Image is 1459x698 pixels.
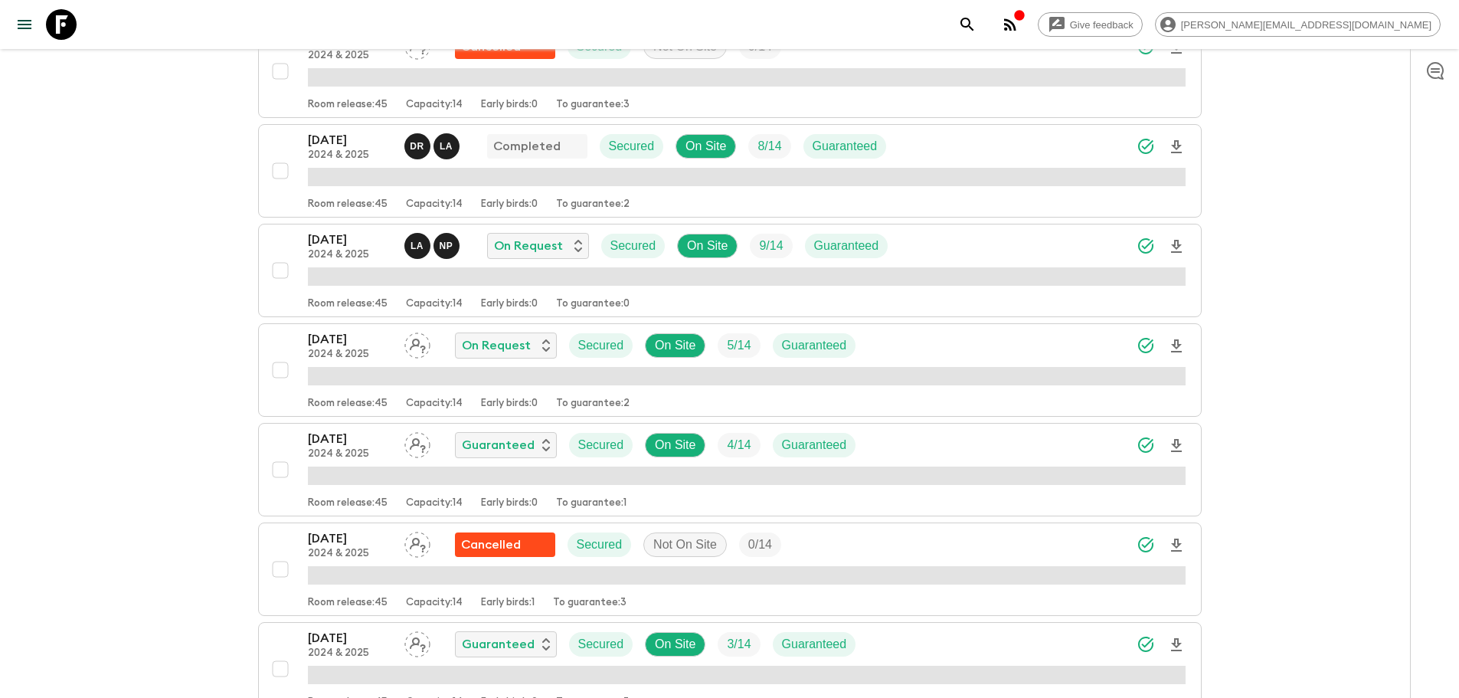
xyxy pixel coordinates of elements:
[308,448,392,460] p: 2024 & 2025
[727,436,751,454] p: 4 / 14
[727,635,751,654] p: 3 / 14
[553,597,626,609] p: To guarantee: 3
[655,336,695,355] p: On Site
[481,597,535,609] p: Early birds: 1
[1137,436,1155,454] svg: Synced Successfully
[782,436,847,454] p: Guaranteed
[411,240,424,252] p: L A
[461,536,521,554] p: Cancelled
[481,298,538,310] p: Early birds: 0
[718,632,760,657] div: Trip Fill
[759,237,783,255] p: 9 / 14
[1038,12,1143,37] a: Give feedback
[655,635,695,654] p: On Site
[462,635,535,654] p: Guaranteed
[782,635,847,654] p: Guaranteed
[258,224,1202,317] button: [DATE]2024 & 2025Luis Altamirano - Galapagos, Natalia Pesantes - MainlandOn RequestSecuredOn Site...
[406,597,463,609] p: Capacity: 14
[406,298,463,310] p: Capacity: 14
[578,336,624,355] p: Secured
[676,134,736,159] div: On Site
[308,231,392,249] p: [DATE]
[1167,636,1186,654] svg: Download Onboarding
[782,336,847,355] p: Guaranteed
[1137,635,1155,654] svg: Synced Successfully
[258,25,1202,118] button: [DATE]2024 & 2025Assign pack leaderFlash Pack cancellationSecuredNot On SiteTrip FillRoom release...
[1167,238,1186,256] svg: Download Onboarding
[258,423,1202,516] button: [DATE]2024 & 2025Assign pack leaderGuaranteedSecuredOn SiteTrip FillGuaranteedRoom release:45Capa...
[653,536,717,554] p: Not On Site
[308,398,388,410] p: Room release: 45
[739,533,781,557] div: Trip Fill
[406,99,463,111] p: Capacity: 14
[1167,138,1186,156] svg: Download Onboarding
[308,430,392,448] p: [DATE]
[569,433,633,457] div: Secured
[568,533,632,557] div: Secured
[569,632,633,657] div: Secured
[406,398,463,410] p: Capacity: 14
[610,237,656,255] p: Secured
[308,149,392,162] p: 2024 & 2025
[577,536,623,554] p: Secured
[609,137,655,156] p: Secured
[750,234,792,258] div: Trip Fill
[308,647,392,660] p: 2024 & 2025
[404,238,463,250] span: Luis Altamirano - Galapagos, Natalia Pesantes - Mainland
[404,536,430,549] span: Assign pack leader
[404,437,430,449] span: Assign pack leader
[258,523,1202,616] button: [DATE]2024 & 2025Assign pack leaderFlash Pack cancellationSecuredNot On SiteTrip FillRoom release...
[308,99,388,111] p: Room release: 45
[404,138,463,150] span: Diana Recalde - Mainland, Luis Altamirano - Galapagos
[406,198,463,211] p: Capacity: 14
[677,234,738,258] div: On Site
[718,433,760,457] div: Trip Fill
[655,436,695,454] p: On Site
[455,533,555,557] div: Flash Pack cancellation
[814,237,879,255] p: Guaranteed
[1173,19,1440,31] span: [PERSON_NAME][EMAIL_ADDRESS][DOMAIN_NAME]
[494,237,563,255] p: On Request
[578,635,624,654] p: Secured
[1137,336,1155,355] svg: Synced Successfully
[600,134,664,159] div: Secured
[308,198,388,211] p: Room release: 45
[308,249,392,261] p: 2024 & 2025
[601,234,666,258] div: Secured
[748,134,790,159] div: Trip Fill
[462,436,535,454] p: Guaranteed
[556,198,630,211] p: To guarantee: 2
[687,237,728,255] p: On Site
[556,497,626,510] p: To guarantee: 1
[481,398,538,410] p: Early birds: 0
[556,398,630,410] p: To guarantee: 2
[1137,536,1155,554] svg: Synced Successfully
[643,533,727,557] div: Not On Site
[440,240,453,252] p: N P
[462,336,531,355] p: On Request
[308,50,392,62] p: 2024 & 2025
[569,333,633,358] div: Secured
[493,137,561,156] p: Completed
[9,9,40,40] button: menu
[952,9,983,40] button: search adventures
[1167,536,1186,555] svg: Download Onboarding
[308,597,388,609] p: Room release: 45
[404,38,430,51] span: Assign pack leader
[578,436,624,454] p: Secured
[308,497,388,510] p: Room release: 45
[727,336,751,355] p: 5 / 14
[308,529,392,548] p: [DATE]
[718,333,760,358] div: Trip Fill
[481,198,538,211] p: Early birds: 0
[1137,137,1155,156] svg: Synced Successfully
[308,349,392,361] p: 2024 & 2025
[645,333,705,358] div: On Site
[1062,19,1142,31] span: Give feedback
[258,323,1202,417] button: [DATE]2024 & 2025Assign pack leaderOn RequestSecuredOn SiteTrip FillGuaranteedRoom release:45Capa...
[404,636,430,648] span: Assign pack leader
[1155,12,1441,37] div: [PERSON_NAME][EMAIL_ADDRESS][DOMAIN_NAME]
[404,233,463,259] button: LANP
[813,137,878,156] p: Guaranteed
[748,536,772,554] p: 0 / 14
